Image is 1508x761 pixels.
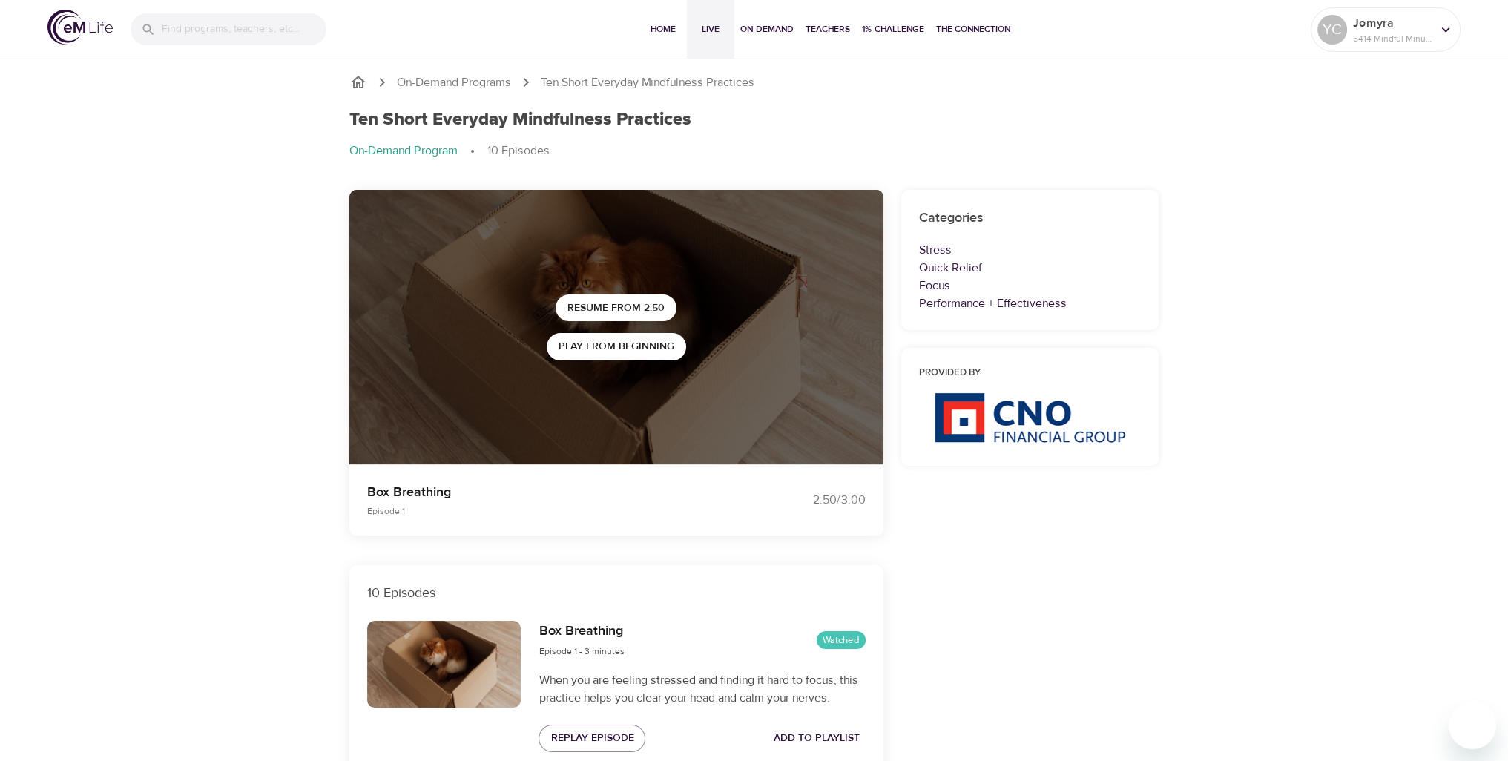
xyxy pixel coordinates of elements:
[774,729,860,748] span: Add to Playlist
[645,22,681,37] span: Home
[539,645,624,657] span: Episode 1 - 3 minutes
[539,725,645,752] button: Replay Episode
[919,294,1142,312] p: Performance + Effectiveness
[162,13,326,45] input: Find programs, teachers, etc...
[559,337,674,356] span: Play from beginning
[919,259,1142,277] p: Quick Relief
[862,22,924,37] span: 1% Challenge
[919,366,1142,381] h6: Provided by
[367,504,737,518] p: Episode 1
[693,22,728,37] span: Live
[349,73,1159,91] nav: breadcrumb
[806,22,850,37] span: Teachers
[754,492,866,509] div: 2:50 / 3:00
[550,729,633,748] span: Replay Episode
[367,583,866,603] p: 10 Episodes
[919,277,1142,294] p: Focus
[487,142,550,159] p: 10 Episodes
[349,142,1159,160] nav: breadcrumb
[349,142,458,159] p: On-Demand Program
[567,299,665,317] span: Resume from 2:50
[934,392,1125,443] img: CNO%20logo.png
[556,294,676,322] button: Resume from 2:50
[1353,14,1432,32] p: Jomyra
[367,482,737,502] p: Box Breathing
[349,109,691,131] h1: Ten Short Everyday Mindfulness Practices
[397,74,511,91] a: On-Demand Programs
[768,725,866,752] button: Add to Playlist
[539,621,624,642] h6: Box Breathing
[539,671,865,707] p: When you are feeling stressed and finding it hard to focus, this practice helps you clear your he...
[817,633,866,648] span: Watched
[47,10,113,45] img: logo
[1353,32,1432,45] p: 5414 Mindful Minutes
[740,22,794,37] span: On-Demand
[541,74,754,91] p: Ten Short Everyday Mindfulness Practices
[919,241,1142,259] p: Stress
[547,333,686,360] button: Play from beginning
[1449,702,1496,749] iframe: Button to launch messaging window
[1317,15,1347,45] div: YC
[919,208,1142,229] h6: Categories
[936,22,1010,37] span: The Connection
